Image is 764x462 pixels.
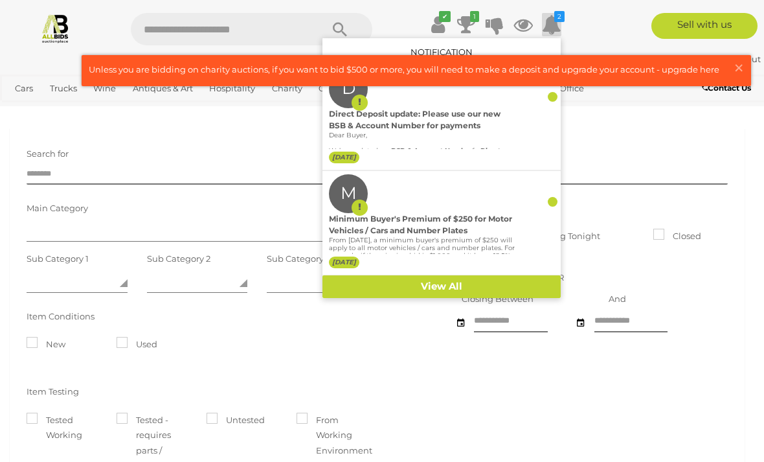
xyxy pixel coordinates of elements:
label: [DATE] [329,257,359,268]
a: Computers [313,78,371,99]
i: 2 [554,11,565,22]
div: Direct Deposit update: Please use our new BSB & Account Number for payments [329,108,515,132]
div: Minimum Buyer's Premium of $250 for Motor Vehicles / Cars and Number Plates [329,213,515,237]
p: Dear Buyer, We’ve updated our for . Payments will show in your ALLBIDS account as soon as funds c... [329,132,515,202]
a: View All [322,275,561,298]
i: ✔ [439,11,451,22]
span: | [719,54,721,64]
b: BSB & Account Number [391,146,472,155]
a: Notification [410,47,473,57]
label: M [341,174,357,213]
label: [DATE] [329,152,359,163]
p: From [DATE], a minimum buyer's premium of $250 will apply to all motor vehicles / cars and number... [329,237,515,299]
a: Trucks [45,78,82,99]
a: 1 [456,13,476,36]
i: 1 [470,11,479,22]
a: Sell with us [651,13,758,39]
a: 2 [542,13,561,36]
a: Charity [267,78,308,99]
button: Search [308,13,372,45]
a: Sign Out [723,54,761,64]
a: Antiques & Art [128,78,198,99]
a: Wine [88,78,121,99]
a: [GEOGRAPHIC_DATA] [53,99,155,121]
label: D [342,69,355,108]
strong: PatGlocko [662,54,717,64]
a: Hospitality [204,78,260,99]
img: Allbids.com.au [40,13,71,43]
a: Contact Us [702,81,754,95]
a: ✔ [428,13,447,36]
b: Contact Us [702,83,751,93]
a: PatGlocko [662,54,719,64]
a: Sports [10,99,47,121]
a: Office [554,78,589,99]
a: Cars [10,78,38,99]
span: × [733,55,745,80]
